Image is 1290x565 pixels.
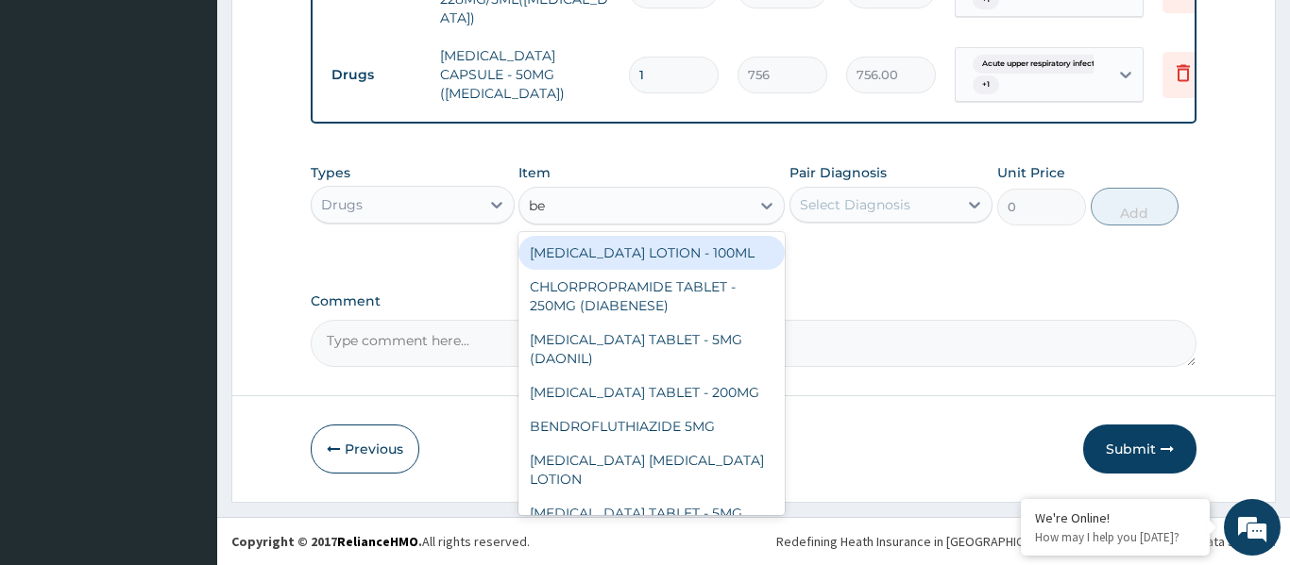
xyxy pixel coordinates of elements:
div: CHLORPROPRAMIDE TABLET - 250MG (DIABENESE) [518,270,785,323]
span: Acute upper respiratory infect... [973,55,1110,74]
label: Unit Price [997,163,1065,182]
div: [MEDICAL_DATA] TABLET - 5MG (DAONIL) [518,323,785,375]
div: Redefining Heath Insurance in [GEOGRAPHIC_DATA] using Telemedicine and Data Science! [776,532,1276,551]
span: + 1 [973,75,999,94]
label: Pair Diagnosis [789,163,887,182]
p: How may I help you today? [1035,529,1196,545]
button: Previous [311,424,419,474]
div: [MEDICAL_DATA] TABLET - 200MG [518,375,785,409]
div: [MEDICAL_DATA] LOTION - 100ML [518,236,785,270]
label: Types [311,165,350,181]
div: Drugs [321,195,363,214]
span: We're online! [110,165,261,356]
div: BENDROFLUTHIAZIDE 5MG [518,409,785,443]
footer: All rights reserved. [217,517,1290,565]
button: Add [1091,188,1180,225]
textarea: Type your message and hit 'Enter' [9,370,360,436]
td: [MEDICAL_DATA] CAPSULE - 50MG ([MEDICAL_DATA]) [431,37,620,112]
button: Submit [1083,424,1197,474]
div: Chat with us now [98,106,317,130]
div: We're Online! [1035,509,1196,526]
a: RelianceHMO [337,533,418,550]
strong: Copyright © 2017 . [231,533,422,550]
label: Item [518,163,551,182]
img: d_794563401_company_1708531726252_794563401 [35,94,76,141]
div: Select Diagnosis [800,195,910,214]
div: Minimize live chat window [310,9,355,55]
div: [MEDICAL_DATA] TABLET - 5MG ([MEDICAL_DATA]) [518,496,785,549]
div: [MEDICAL_DATA] [MEDICAL_DATA] LOTION [518,443,785,496]
td: Drugs [322,58,431,92]
label: Comment [311,293,1197,309]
